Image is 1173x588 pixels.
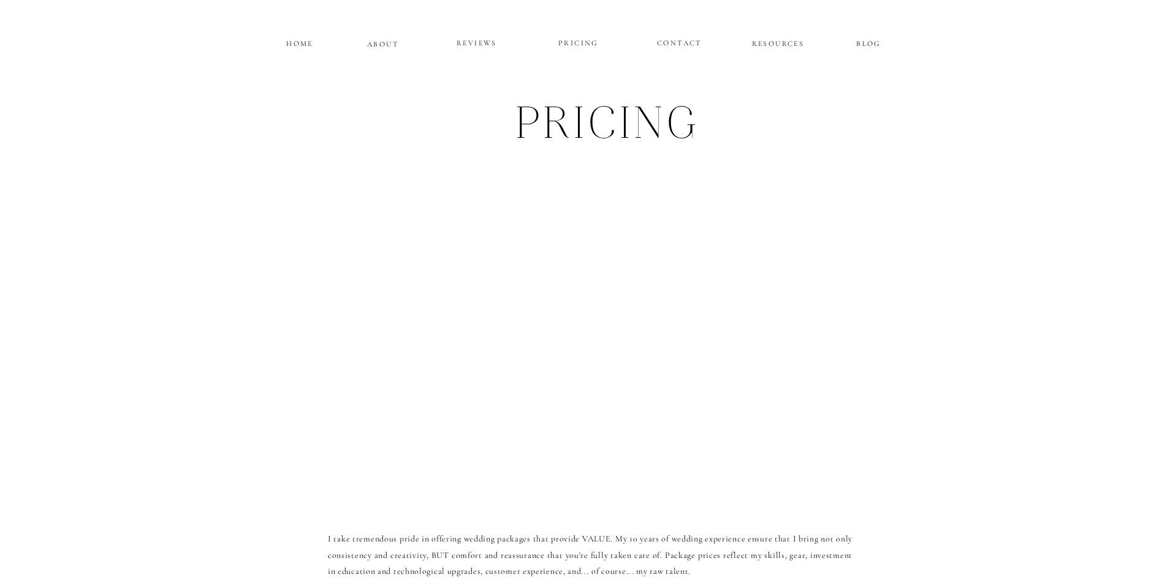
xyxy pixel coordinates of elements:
[327,94,889,160] h1: pRICING
[657,36,702,47] a: CONTACT
[284,37,315,47] a: HOME
[542,36,615,51] a: PRICING
[841,37,897,47] a: BLOG
[750,37,806,47] a: RESOURCES
[367,37,399,48] a: ABOUT
[440,36,514,51] a: REVIEWS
